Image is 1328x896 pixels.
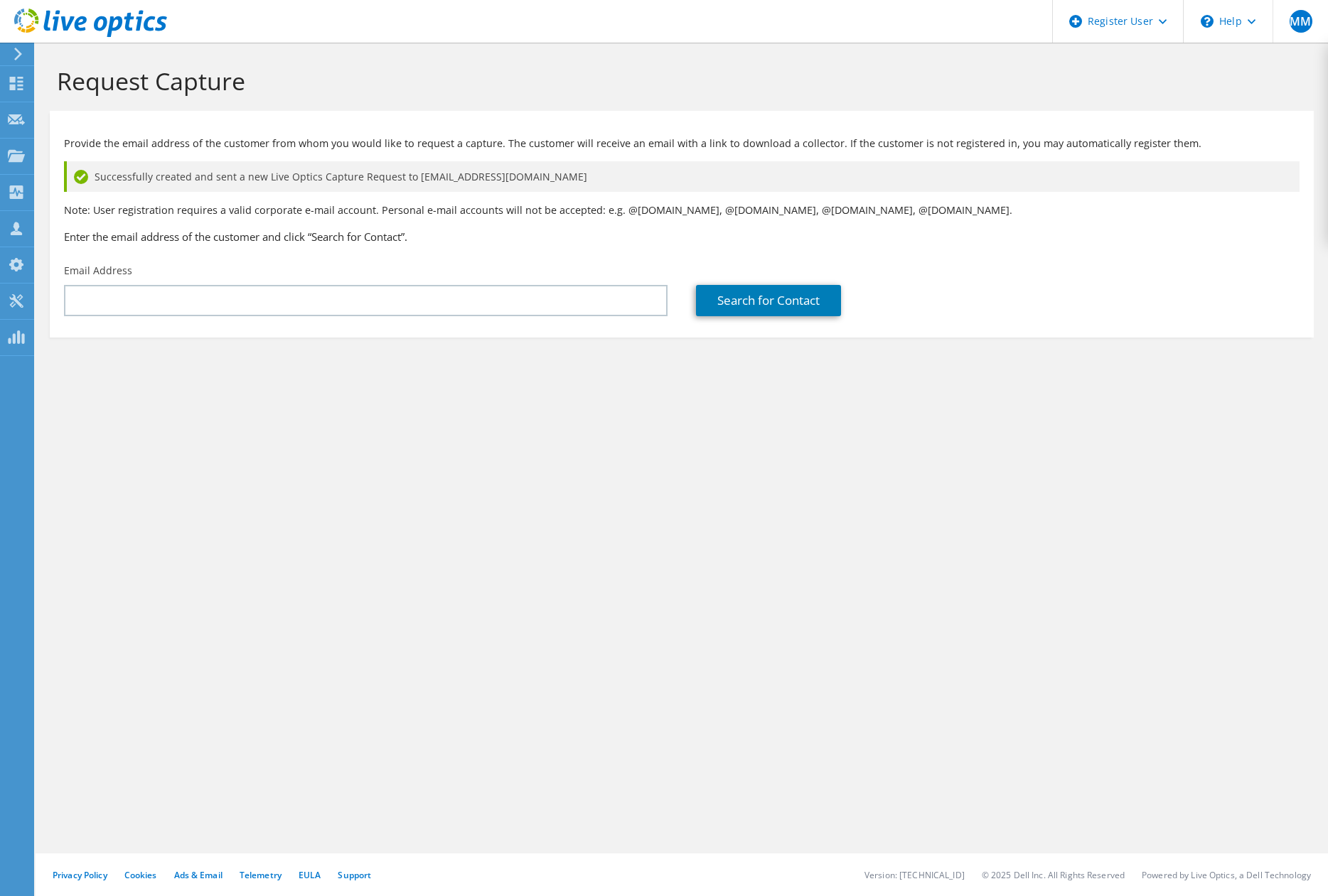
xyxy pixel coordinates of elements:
[240,869,282,881] a: Telemetry
[174,869,223,881] a: Ads & Email
[864,869,965,881] li: Version: [TECHNICAL_ID]
[1142,869,1311,881] li: Powered by Live Optics, a Dell Technology
[64,136,1300,151] p: Provide the email address of the customer from whom you would like to request a capture. The cust...
[124,869,157,881] a: Cookies
[53,869,107,881] a: Privacy Policy
[95,169,587,185] span: Successfully created and sent a new Live Optics Capture Request to [EMAIL_ADDRESS][DOMAIN_NAME]
[982,869,1125,881] li: © 2025 Dell Inc. All Rights Reserved
[299,869,321,881] a: EULA
[696,285,841,316] a: Search for Contact
[338,869,371,881] a: Support
[64,264,132,278] label: Email Address
[1201,15,1214,28] svg: \n
[64,203,1300,218] p: Note: User registration requires a valid corporate e-mail account. Personal e-mail accounts will ...
[64,229,1300,244] h3: Enter the email address of the customer and click “Search for Contact”.
[57,66,1300,96] h1: Request Capture
[1290,10,1312,33] span: MM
